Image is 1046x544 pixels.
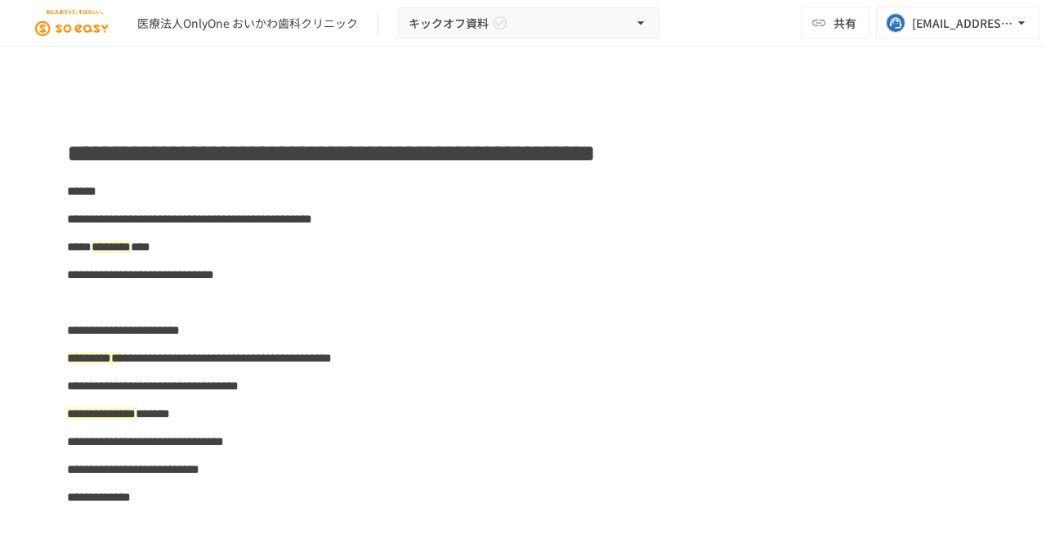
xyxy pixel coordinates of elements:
button: [EMAIL_ADDRESS][DOMAIN_NAME] [876,7,1039,39]
div: 医療法人OnlyOne おいかわ歯科クリニック [137,15,358,32]
span: 共有 [834,14,856,32]
span: キックオフ資料 [409,13,489,34]
button: 共有 [801,7,869,39]
button: キックオフ資料 [398,7,659,39]
img: JEGjsIKIkXC9kHzRN7titGGb0UF19Vi83cQ0mCQ5DuX [20,10,124,36]
div: [EMAIL_ADDRESS][DOMAIN_NAME] [912,13,1013,34]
